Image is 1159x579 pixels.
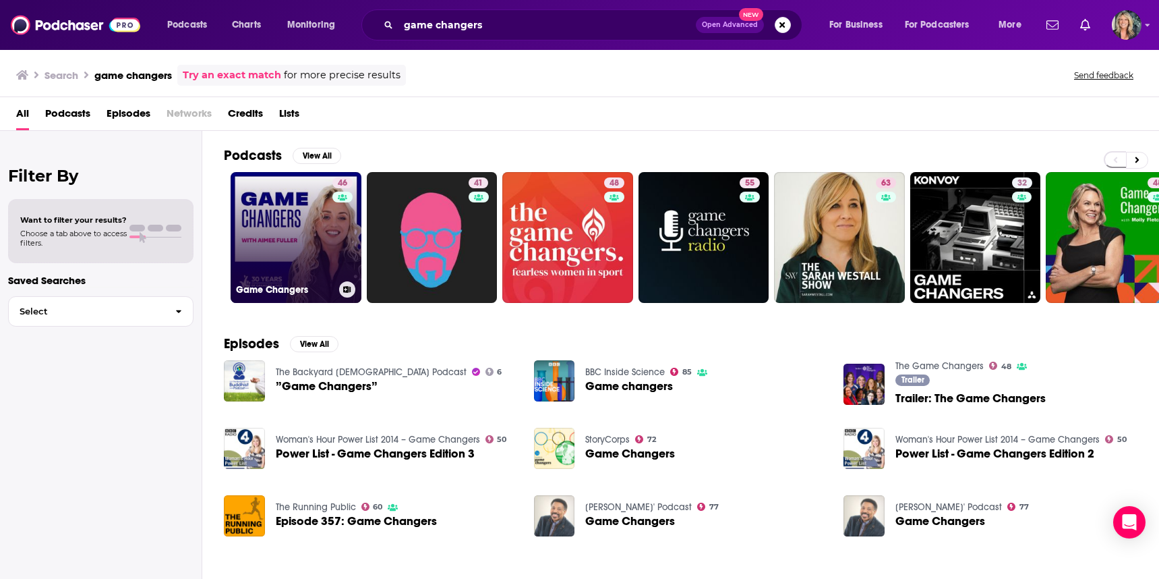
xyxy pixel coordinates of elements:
a: ”Game Changers” [276,381,378,392]
span: Game changers [585,381,673,392]
a: 55 [740,177,760,188]
a: Game Changers [585,516,675,527]
button: Show profile menu [1112,10,1141,40]
span: Trailer [901,376,924,384]
span: 77 [1019,504,1029,510]
a: Try an exact match [183,67,281,83]
span: Power List - Game Changers Edition 2 [895,448,1094,460]
button: View All [290,336,338,352]
a: 72 [635,435,656,443]
a: Credits [228,103,263,130]
h2: Filter By [8,166,194,186]
span: 32 [1017,177,1027,190]
a: 50 [1105,435,1127,443]
span: Logged in as lisa.beech [1112,10,1141,40]
a: BBC Inside Science [585,366,665,378]
span: 63 [881,177,891,190]
img: Episode 357: Game Changers [224,495,265,536]
img: Game Changers [534,428,575,469]
span: 85 [682,369,692,375]
span: Lists [279,103,299,130]
img: Podchaser - Follow, Share and Rate Podcasts [11,12,140,38]
a: PodcastsView All [224,147,341,164]
a: StoryCorps [585,434,630,445]
button: open menu [896,14,989,36]
span: Choose a tab above to access filters. [20,229,127,248]
a: 48 [989,362,1011,370]
span: Open Advanced [702,22,758,28]
button: open menu [820,14,899,36]
a: Power List - Game Changers Edition 2 [843,428,885,469]
a: 32 [910,172,1041,303]
a: 48 [502,172,633,303]
button: Select [8,296,194,327]
a: 32 [1012,177,1032,188]
a: 63 [876,177,896,188]
button: open menu [989,14,1038,36]
a: 46Game Changers [231,172,361,303]
img: Game Changers [843,495,885,536]
span: 6 [497,369,502,375]
a: 46 [332,177,353,188]
a: Woman's Hour Power List 2014 – Game Changers [276,434,480,445]
button: Send feedback [1070,70,1137,81]
span: 55 [745,177,754,190]
a: Show notifications dropdown [1075,13,1096,36]
a: 77 [697,503,719,511]
span: 50 [497,437,506,443]
span: 50 [1117,437,1127,443]
a: Charts [223,14,269,36]
a: 41 [367,172,498,303]
span: Select [9,307,165,316]
img: Trailer: The Game Changers [843,364,885,405]
span: For Podcasters [905,16,970,34]
span: 46 [338,177,347,190]
input: Search podcasts, credits, & more... [398,14,696,36]
a: The Backyard Buddhist Podcast [276,366,467,378]
h3: Game Changers [236,284,334,296]
span: 60 [373,504,382,510]
span: 48 [610,177,619,190]
span: 41 [474,177,483,190]
a: Game Changers [895,516,985,527]
span: Monitoring [287,16,335,34]
span: Networks [167,103,212,130]
a: Trailer: The Game Changers [895,393,1046,404]
span: Power List - Game Changers Edition 3 [276,448,475,460]
a: 55 [638,172,769,303]
span: New [739,8,763,21]
a: 85 [670,368,692,376]
button: Open AdvancedNew [696,17,764,33]
a: 77 [1007,503,1029,511]
h3: Search [44,69,78,82]
span: Episodes [107,103,150,130]
a: Game Changers [534,495,575,536]
a: Episode 357: Game Changers [276,516,437,527]
a: Podcasts [45,103,90,130]
span: More [999,16,1021,34]
button: View All [293,148,341,164]
h3: game changers [94,69,172,82]
span: Want to filter your results? [20,215,127,225]
a: Tony Evans' Podcast [895,501,1002,513]
a: 6 [485,368,502,376]
h2: Episodes [224,335,279,352]
a: Game Changers [585,448,675,460]
a: All [16,103,29,130]
a: 48 [604,177,624,188]
img: Power List - Game Changers Edition 3 [224,428,265,469]
a: The Running Public [276,501,356,513]
span: 77 [709,504,719,510]
p: Saved Searches [8,274,194,287]
a: 63 [774,172,905,303]
img: Game changers [534,360,575,402]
